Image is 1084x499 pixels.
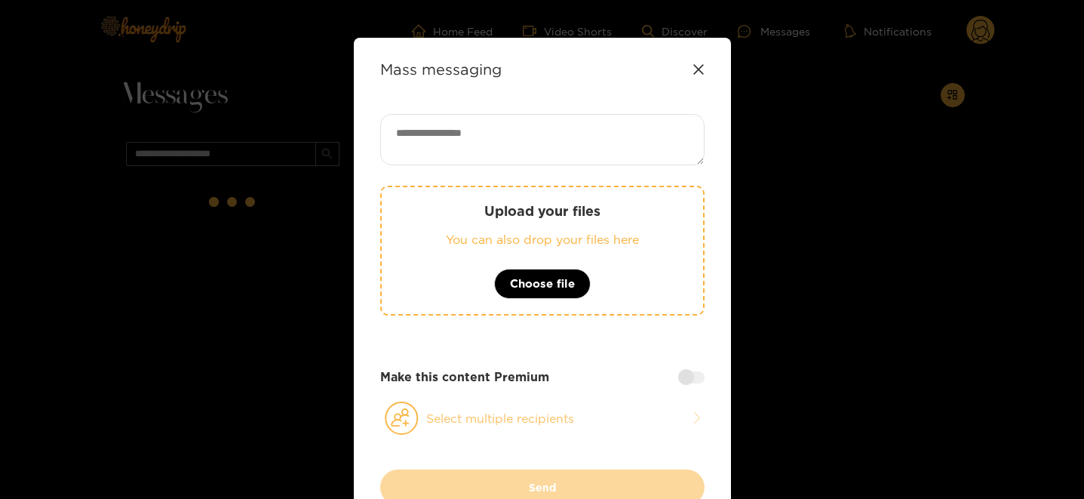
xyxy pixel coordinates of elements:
strong: Make this content Premium [380,368,549,386]
strong: Mass messaging [380,60,502,78]
button: Choose file [494,269,591,299]
span: Choose file [510,275,575,293]
p: You can also drop your files here [412,231,673,248]
button: Select multiple recipients [380,401,705,436]
p: Upload your files [412,202,673,220]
